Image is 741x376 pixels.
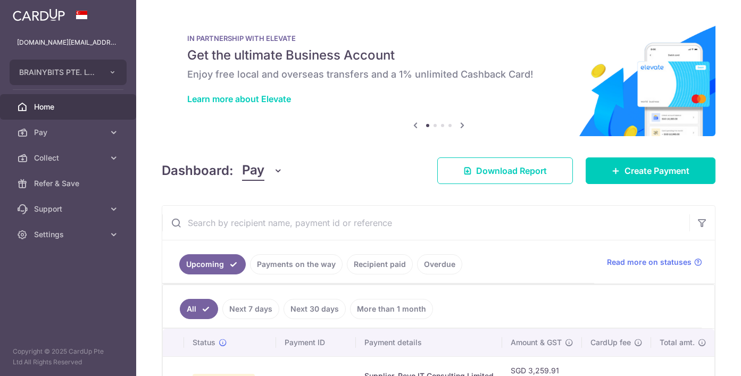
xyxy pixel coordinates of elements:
[193,337,215,348] span: Status
[34,153,104,163] span: Collect
[511,337,562,348] span: Amount & GST
[625,164,689,177] span: Create Payment
[187,94,291,104] a: Learn more about Elevate
[10,60,127,85] button: BRAINYBITS PTE. LTD.
[34,102,104,112] span: Home
[179,254,246,274] a: Upcoming
[34,127,104,138] span: Pay
[13,9,65,21] img: CardUp
[476,164,547,177] span: Download Report
[437,157,573,184] a: Download Report
[590,337,631,348] span: CardUp fee
[180,299,218,319] a: All
[356,329,502,356] th: Payment details
[660,337,695,348] span: Total amt.
[586,157,715,184] a: Create Payment
[162,161,234,180] h4: Dashboard:
[607,257,692,268] span: Read more on statuses
[187,47,690,64] h5: Get the ultimate Business Account
[242,161,283,181] button: Pay
[242,161,264,181] span: Pay
[417,254,462,274] a: Overdue
[284,299,346,319] a: Next 30 days
[187,34,690,43] p: IN PARTNERSHIP WITH ELEVATE
[162,206,689,240] input: Search by recipient name, payment id or reference
[347,254,413,274] a: Recipient paid
[222,299,279,319] a: Next 7 days
[250,254,343,274] a: Payments on the way
[607,257,702,268] a: Read more on statuses
[34,229,104,240] span: Settings
[276,329,356,356] th: Payment ID
[19,67,98,78] span: BRAINYBITS PTE. LTD.
[350,299,433,319] a: More than 1 month
[17,37,119,48] p: [DOMAIN_NAME][EMAIL_ADDRESS][DOMAIN_NAME]
[187,68,690,81] h6: Enjoy free local and overseas transfers and a 1% unlimited Cashback Card!
[162,17,715,136] img: Renovation banner
[34,178,104,189] span: Refer & Save
[34,204,104,214] span: Support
